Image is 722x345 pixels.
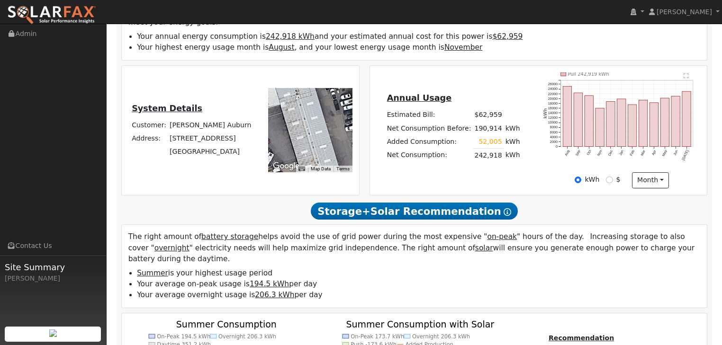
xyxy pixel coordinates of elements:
[606,177,613,183] input: $
[444,43,482,52] u: November
[585,96,594,147] rect: onclick=""
[385,108,473,122] td: Estimated Bill:
[298,166,305,172] button: Keyboard shortcuts
[683,91,691,147] rect: onclick=""
[619,149,625,156] text: Jan
[548,82,558,86] text: 26000
[49,329,57,337] img: retrieve
[548,87,558,91] text: 24000
[596,149,603,157] text: Nov
[413,333,470,340] text: Overnight 206.3 kWh
[564,149,570,157] text: Aug
[556,144,558,149] text: 0
[574,93,583,147] rect: onclick=""
[132,104,202,113] u: System Details
[128,7,684,27] span: You have provided your hourly consumption data, which provides the most accurate battery storage ...
[218,333,276,340] text: Overnight 206.3 kWh
[681,149,690,161] text: [DATE]
[661,98,669,147] rect: onclick=""
[543,108,548,119] text: kWh
[673,149,679,156] text: Jun
[387,93,451,103] u: Annual Usage
[550,135,558,139] text: 4000
[311,166,331,172] button: Map Data
[575,177,581,183] input: kWh
[473,149,504,162] td: 242,918
[250,280,289,288] u: 194.5 kWh
[351,333,405,340] text: On-Peak 173.7 kWh
[385,135,473,149] td: Added Consumption:
[607,149,614,157] text: Dec
[650,103,659,147] rect: onclick=""
[137,290,700,301] li: Your average overnight usage is per day
[473,135,504,149] td: 52,005
[269,43,294,52] u: August
[255,291,294,299] u: 206.3 kWh
[550,125,558,129] text: 8000
[475,244,493,252] u: solar
[137,279,700,290] li: Your average on-peak usage is per day
[629,149,636,156] text: Feb
[563,86,572,147] rect: onclick=""
[651,149,657,156] text: Apr
[548,120,558,124] text: 10000
[137,31,700,42] li: Your annual energy consumption is and your estimated annual cost for this power is
[266,32,315,41] u: 242,918 kWh
[575,149,581,157] text: Sep
[550,130,558,134] text: 6000
[385,122,473,135] td: Net Consumption Before:
[168,145,253,159] td: [GEOGRAPHIC_DATA]
[657,8,712,16] span: [PERSON_NAME]
[271,160,302,172] a: Open this area in Google Maps (opens a new window)
[487,232,517,241] u: on-peak
[586,149,592,156] text: Oct
[336,166,350,171] a: Terms (opens in new tab)
[548,101,558,106] text: 18000
[137,42,700,53] li: Your highest energy usage month is , and your lowest energy usage month is
[548,115,558,120] text: 12000
[346,318,495,329] text: Summer Consumption with Solar
[130,119,168,132] td: Customer:
[492,32,523,41] u: $62,959
[504,208,511,216] i: Show Help
[504,149,522,162] td: kWh
[271,160,302,172] img: Google
[157,333,210,340] text: On-Peak 194.5 kWh
[201,232,258,241] u: battery storage
[568,71,609,77] text: Pull 242,919 kWh
[548,106,558,110] text: 16000
[616,175,621,185] label: $
[596,108,604,147] rect: onclick=""
[585,175,599,185] label: kWh
[128,231,701,265] p: The right amount of helps avoid the use of grid power during the most expensive " " hours of the ...
[5,274,101,283] div: [PERSON_NAME]
[137,269,168,277] u: Summer
[473,108,504,122] td: $62,959
[549,334,614,342] u: Recommendation
[504,135,522,149] td: kWh
[640,149,647,157] text: Mar
[639,100,648,146] rect: onclick=""
[504,122,525,135] td: kWh
[168,132,253,145] td: [STREET_ADDRESS]
[550,140,558,144] text: 2000
[684,73,689,79] text: 
[7,5,96,25] img: SolarFax
[154,244,190,252] u: overnight
[548,91,558,96] text: 22000
[661,149,668,157] text: May
[385,149,473,162] td: Net Consumption:
[473,122,504,135] td: 190,914
[548,96,558,100] text: 20000
[137,268,700,279] li: is your highest usage period
[5,261,101,274] span: Site Summary
[176,318,277,329] text: Summer Consumption
[628,105,637,147] rect: onclick=""
[130,132,168,145] td: Address:
[168,119,253,132] td: [PERSON_NAME] Auburn
[548,111,558,115] text: 14000
[672,96,680,147] rect: onclick=""
[311,203,517,220] span: Storage+Solar Recommendation
[606,101,615,146] rect: onclick=""
[632,172,669,188] button: month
